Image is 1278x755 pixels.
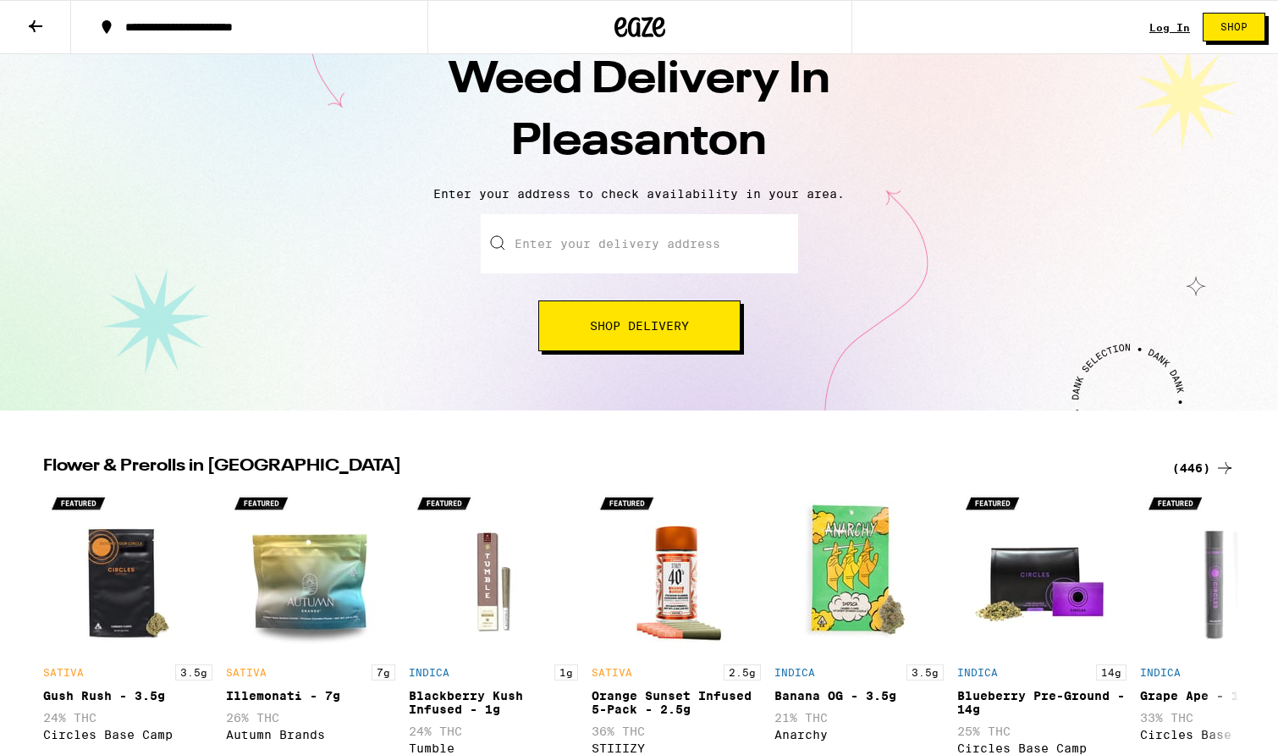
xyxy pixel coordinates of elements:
div: Banana OG - 3.5g [774,689,944,703]
input: Enter your delivery address [481,214,798,273]
a: Log In [1149,22,1190,33]
p: INDICA [957,667,998,678]
p: 3.5g [175,664,212,681]
p: 36% THC [592,725,761,738]
span: Hi. Need any help? [10,12,122,25]
p: 7g [372,664,395,681]
div: Orange Sunset Infused 5-Pack - 2.5g [592,689,761,716]
h2: Flower & Prerolls in [GEOGRAPHIC_DATA] [43,458,1152,478]
span: Shop Delivery [590,320,689,332]
div: Blueberry Pre-Ground - 14g [957,689,1127,716]
p: 3.5g [906,664,944,681]
p: INDICA [774,667,815,678]
img: Tumble - Blackberry Kush Infused - 1g [409,487,578,656]
p: 25% THC [957,725,1127,738]
p: 21% THC [774,711,944,725]
p: SATIVA [226,667,267,678]
p: 24% THC [409,725,578,738]
div: Autumn Brands [226,728,395,741]
div: Circles Base Camp [957,741,1127,755]
p: 24% THC [43,711,212,725]
p: 2.5g [724,664,761,681]
p: INDICA [1140,667,1181,678]
a: Shop [1190,13,1278,41]
img: Circles Base Camp - Gush Rush - 3.5g [43,487,212,656]
span: Pleasanton [511,120,767,164]
div: Illemonati - 7g [226,689,395,703]
span: Shop [1220,22,1248,32]
button: Shop Delivery [538,300,741,351]
div: Circles Base Camp [43,728,212,741]
img: STIIIZY - Orange Sunset Infused 5-Pack - 2.5g [592,487,761,656]
p: 26% THC [226,711,395,725]
div: STIIIZY [592,741,761,755]
p: 14g [1096,664,1127,681]
p: INDICA [409,667,449,678]
img: Autumn Brands - Illemonati - 7g [226,487,395,656]
button: Shop [1203,13,1265,41]
div: Tumble [409,741,578,755]
a: (446) [1172,458,1235,478]
div: Gush Rush - 3.5g [43,689,212,703]
p: 1g [554,664,578,681]
img: Anarchy - Banana OG - 3.5g [774,487,944,656]
h1: Weed Delivery In [343,50,935,174]
p: SATIVA [592,667,632,678]
div: Anarchy [774,728,944,741]
p: SATIVA [43,667,84,678]
img: Circles Base Camp - Blueberry Pre-Ground - 14g [957,487,1127,656]
p: Enter your address to check availability in your area. [17,187,1261,201]
div: Blackberry Kush Infused - 1g [409,689,578,716]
